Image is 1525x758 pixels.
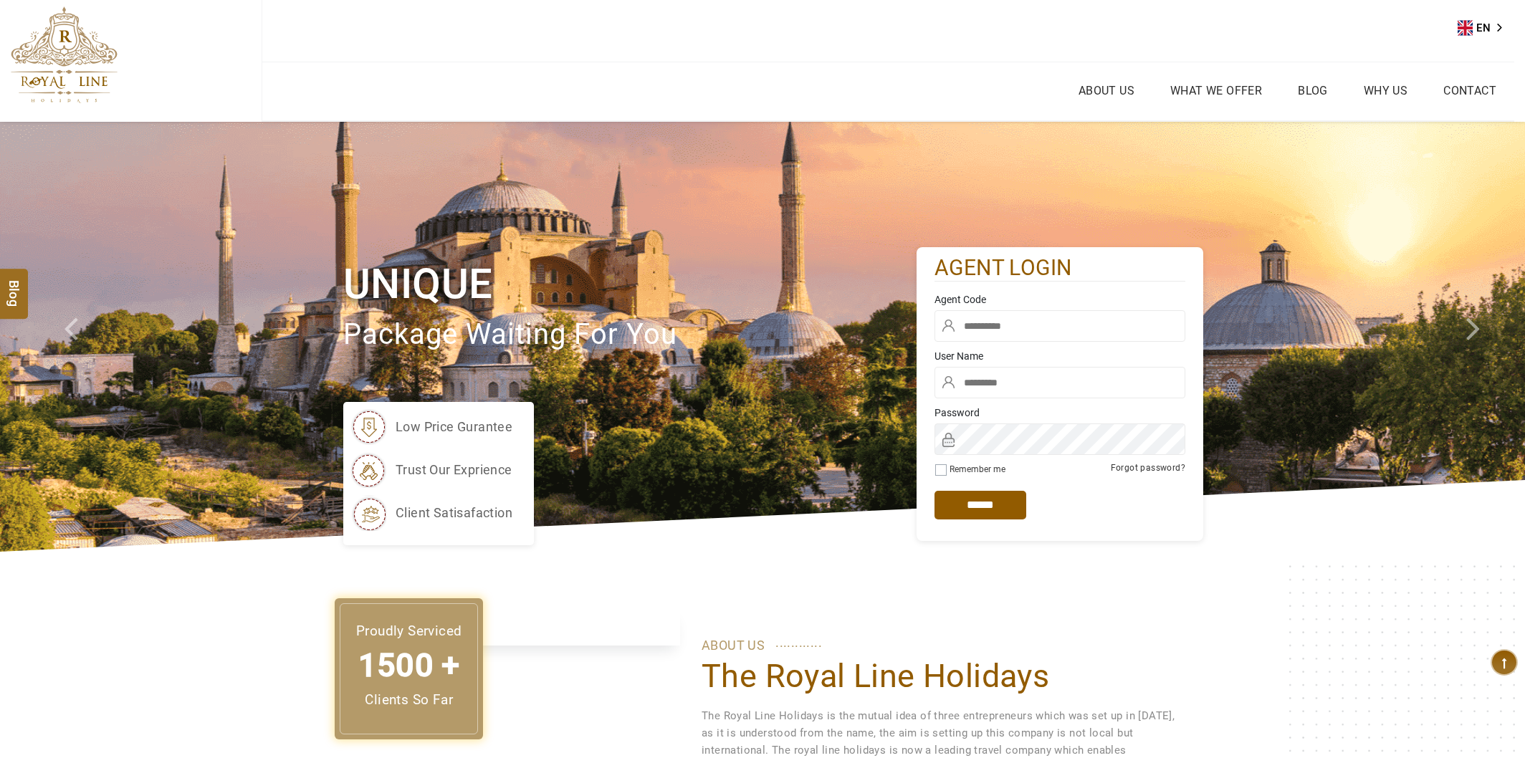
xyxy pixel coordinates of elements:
p: package waiting for you [343,311,917,359]
label: Agent Code [934,292,1185,307]
h1: Unique [343,257,917,311]
a: EN [1458,17,1512,39]
a: What we Offer [1167,80,1266,101]
a: Forgot password? [1111,463,1185,473]
span: ............ [775,632,822,653]
aside: Language selected: English [1458,17,1512,39]
h2: agent login [934,254,1185,282]
h1: The Royal Line Holidays [702,656,1182,696]
li: low price gurantee [350,409,512,445]
label: Password [934,406,1185,420]
p: ABOUT US [702,635,1182,656]
a: Blog [1294,80,1332,101]
li: trust our exprience [350,452,512,488]
a: About Us [1075,80,1138,101]
a: Contact [1440,80,1500,101]
div: Language [1458,17,1512,39]
label: User Name [934,349,1185,363]
label: Remember me [950,464,1005,474]
li: client satisafaction [350,495,512,531]
a: Check next prev [46,122,122,552]
img: The Royal Line Holidays [11,6,118,103]
a: Why Us [1360,80,1411,101]
a: Check next image [1449,122,1525,552]
span: Blog [5,279,24,292]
